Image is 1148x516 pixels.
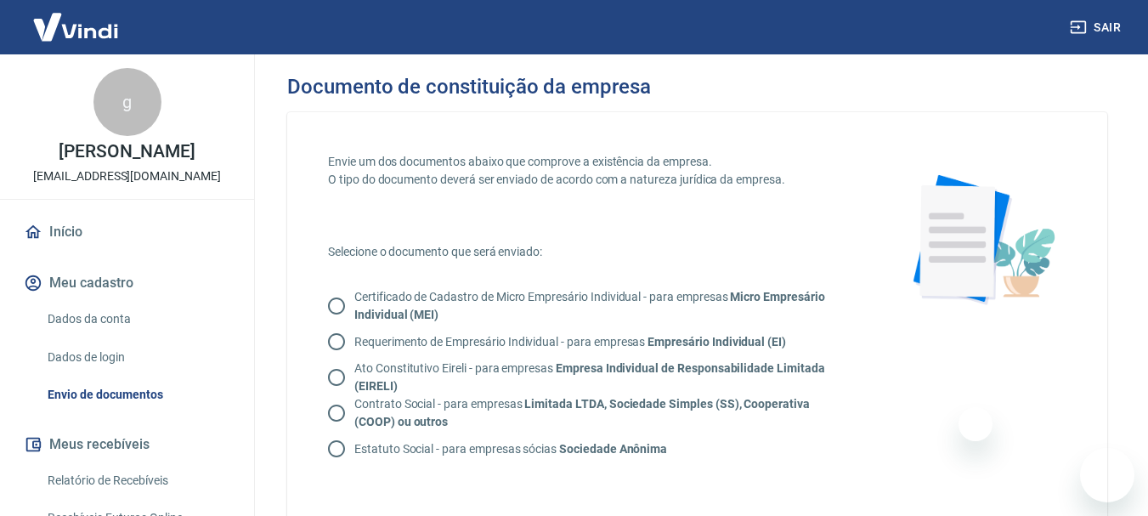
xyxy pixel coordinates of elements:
[20,1,131,53] img: Vindi
[1080,448,1134,502] iframe: Botão para abrir a janela de mensagens
[328,153,856,171] p: Envie um dos documentos abaixo que comprove a existência da empresa.
[20,264,234,302] button: Meu cadastro
[354,395,842,431] p: Contrato Social - para empresas
[354,333,786,351] p: Requerimento de Empresário Individual - para empresas
[648,335,786,349] strong: Empresário Individual (EI)
[33,167,221,185] p: [EMAIL_ADDRESS][DOMAIN_NAME]
[559,442,667,456] strong: Sociedade Anônima
[41,463,234,498] a: Relatório de Recebíveis
[354,440,667,458] p: Estatuto Social - para empresas sócias
[354,361,825,393] strong: Empresa Individual de Responsabilidade Limitada (EIRELI)
[93,68,161,136] div: g
[59,143,195,161] p: [PERSON_NAME]
[41,340,234,375] a: Dados de login
[354,360,842,395] p: Ato Constitutivo Eireli - para empresas
[354,290,825,321] strong: Micro Empresário Individual (MEI)
[328,171,856,189] p: O tipo do documento deverá ser enviado de acordo com a natureza jurídica da empresa.
[959,407,992,441] iframe: Fechar mensagem
[41,302,234,337] a: Dados da conta
[328,243,856,261] p: Selecione o documento que será enviado:
[1066,12,1128,43] button: Sair
[354,288,842,324] p: Certificado de Cadastro de Micro Empresário Individual - para empresas
[354,397,810,428] strong: Limitada LTDA, Sociedade Simples (SS), Cooperativa (COOP) ou outros
[896,153,1066,323] img: foto-documento-flower.19a65ad63fe92b90d685.png
[20,426,234,463] button: Meus recebíveis
[20,213,234,251] a: Início
[41,377,234,412] a: Envio de documentos
[287,75,651,99] h3: Documento de constituição da empresa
